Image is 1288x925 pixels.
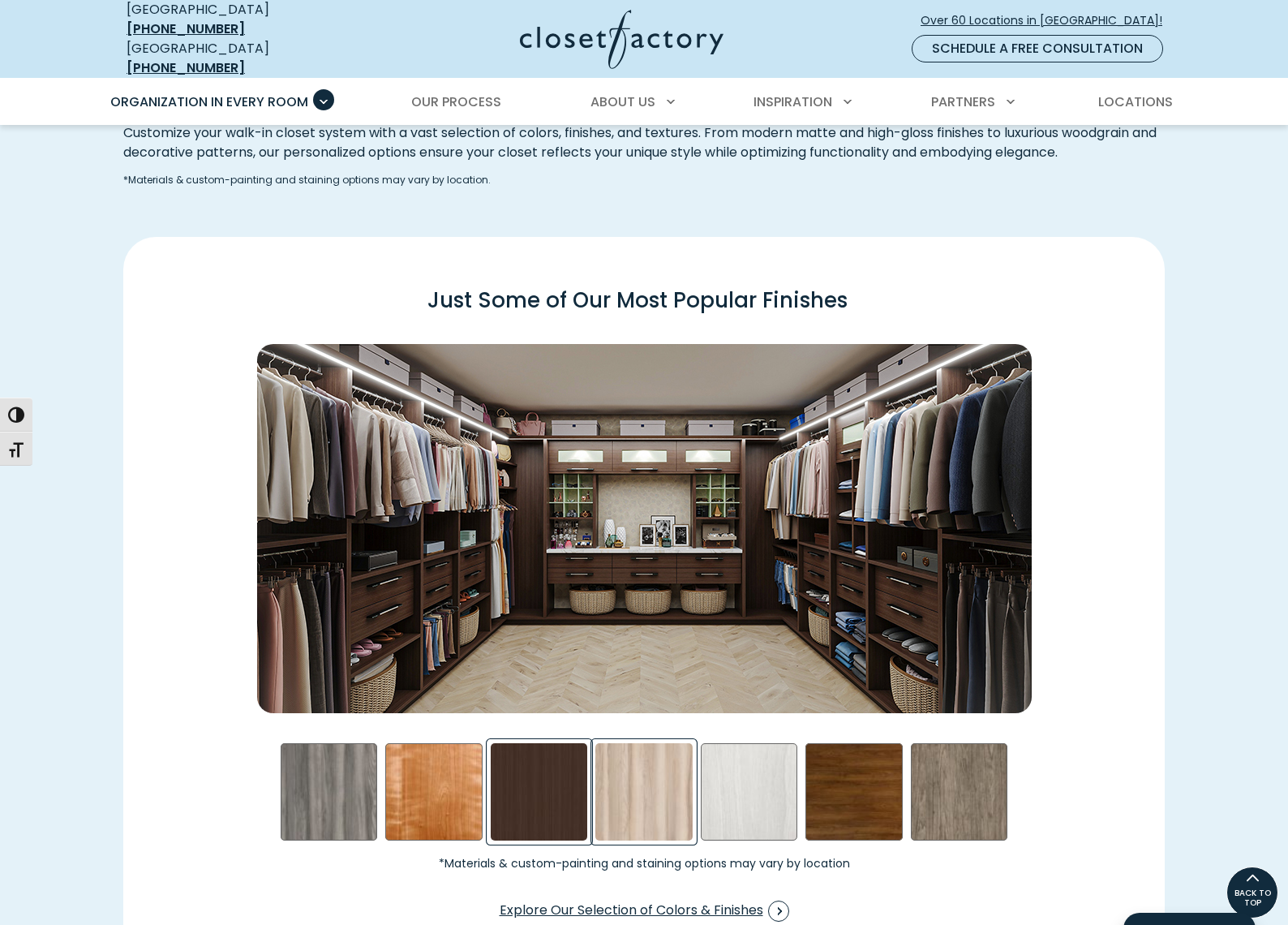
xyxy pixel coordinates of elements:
[595,743,693,841] div: Picnic in the Park Swatch
[1098,92,1173,111] span: Locations
[920,6,1176,35] a: Over 60 Locations in [GEOGRAPHIC_DATA]!
[411,92,501,111] span: Our Process
[281,743,378,841] div: Afternoon Nap Swatch
[805,743,903,841] div: Walnut- Stained Swatch
[520,10,723,69] img: Closet Factory Logo
[123,276,1152,325] h3: Just Some of Our Most Popular Finishes
[491,743,588,841] div: Dark Chocolate Swatch
[256,344,1033,713] div: Dark Chocolate Swatch
[127,39,362,78] div: [GEOGRAPHIC_DATA]
[500,901,789,922] span: Explore Our Selection of Colors & Finishes
[269,858,1020,869] small: *Materials & custom-painting and staining options may vary by location
[590,92,655,111] span: About Us
[921,12,1175,29] span: Over 60 Locations in [GEOGRAPHIC_DATA]!
[931,92,995,111] span: Partners
[127,19,245,38] a: [PHONE_NUMBER]
[701,743,798,841] div: Skye Swatch
[912,35,1163,62] a: Schedule a Free Consultation
[123,175,1165,185] span: *Materials & custom-painting and staining options may vary by location.
[385,743,483,841] div: Cherry - Stained Swatch
[110,92,308,111] span: Organization in Every Room
[99,80,1189,125] nav: Primary Menu
[911,743,1008,841] div: Star Gazer Swatch
[257,344,1032,713] img: Walk in closet in dark chocolate
[1227,888,1277,908] span: BACK TO TOP
[123,123,1165,162] p: Customize your walk-in closet system with a vast selection of colors, finishes, and textures. Fro...
[127,58,245,77] a: [PHONE_NUMBER]
[753,92,832,111] span: Inspiration
[1226,867,1278,919] a: BACK TO TOP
